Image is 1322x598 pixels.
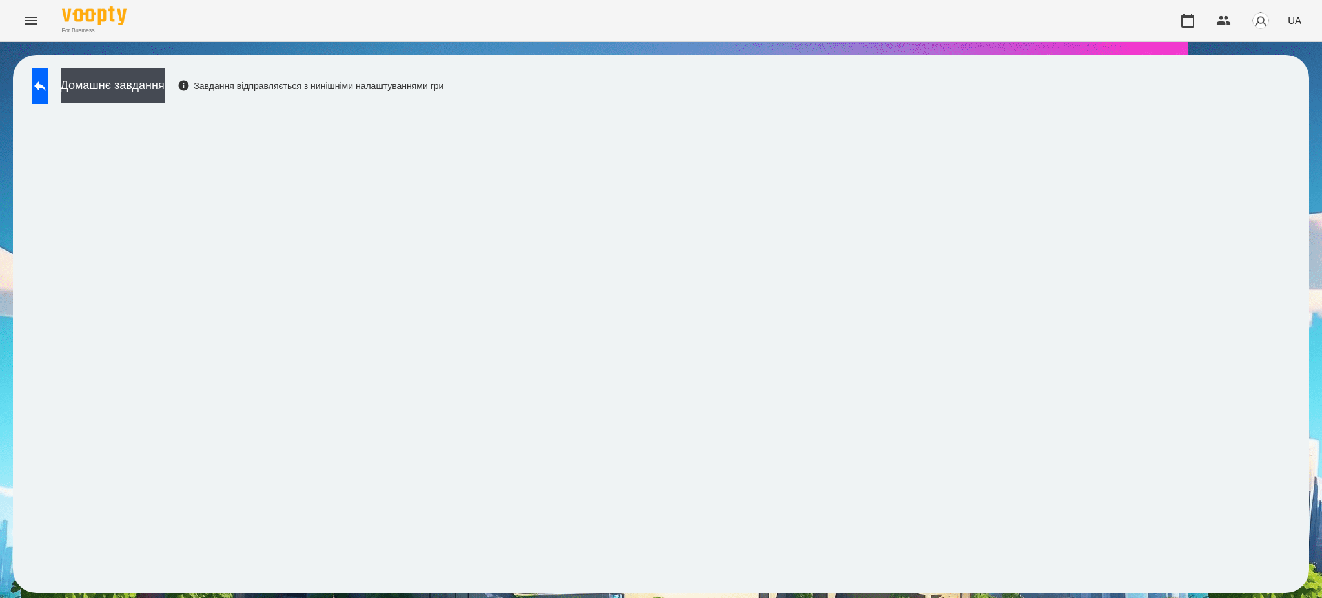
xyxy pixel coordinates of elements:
span: For Business [62,26,127,35]
button: UA [1283,8,1307,32]
span: UA [1288,14,1301,27]
button: Menu [15,5,46,36]
img: avatar_s.png [1252,12,1270,30]
div: Завдання відправляється з нинішніми налаштуваннями гри [178,79,444,92]
img: Voopty Logo [62,6,127,25]
button: Домашнє завдання [61,68,165,103]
